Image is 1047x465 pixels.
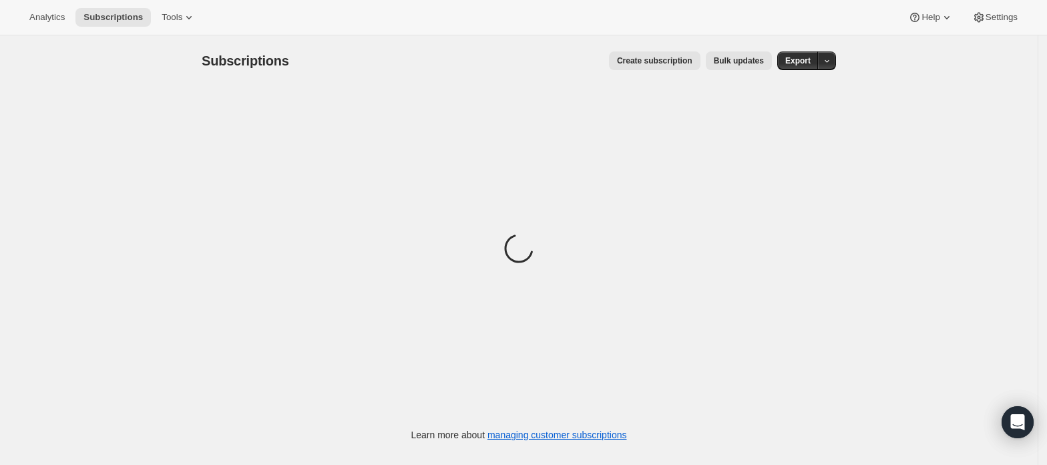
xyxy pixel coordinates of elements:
span: Bulk updates [714,55,764,66]
button: Tools [154,8,204,27]
span: Help [921,12,939,23]
button: Create subscription [609,51,700,70]
div: Open Intercom Messenger [1002,406,1034,438]
button: Export [777,51,819,70]
span: Create subscription [617,55,692,66]
a: managing customer subscriptions [487,430,627,440]
span: Subscriptions [202,53,289,68]
span: Settings [986,12,1018,23]
button: Settings [964,8,1026,27]
button: Help [900,8,961,27]
span: Export [785,55,811,66]
span: Tools [162,12,182,23]
span: Subscriptions [83,12,143,23]
button: Analytics [21,8,73,27]
p: Learn more about [411,428,627,442]
span: Analytics [29,12,65,23]
button: Bulk updates [706,51,772,70]
button: Subscriptions [75,8,151,27]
